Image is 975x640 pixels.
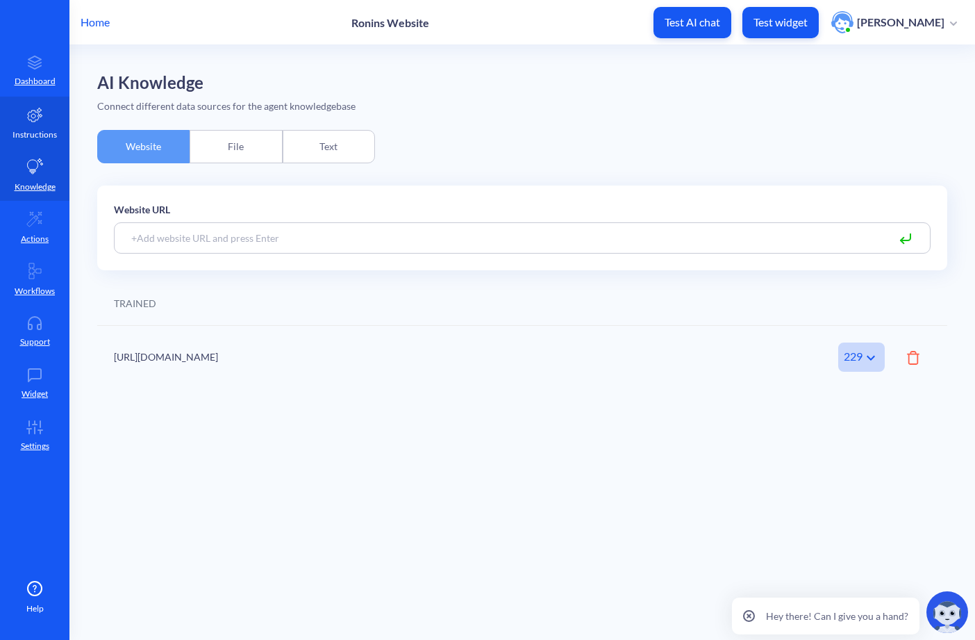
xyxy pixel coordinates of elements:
div: Connect different data sources for the agent knowledgebase [97,99,947,113]
div: Website [97,130,190,163]
img: copilot-icon.svg [926,591,968,633]
button: Test AI chat [653,7,731,38]
p: Widget [22,388,48,400]
p: Hey there! Can I give you a hand? [766,609,908,623]
div: Text [283,130,375,163]
p: Test widget [753,15,808,29]
p: Test AI chat [665,15,720,29]
div: File [190,130,282,163]
p: Dashboard [15,75,56,88]
p: [PERSON_NAME] [857,15,944,30]
div: [URL][DOMAIN_NAME] [114,350,777,364]
img: user photo [831,11,853,33]
div: 229 [838,343,885,372]
p: Support [20,336,50,348]
span: Help [26,602,44,615]
h2: AI Knowledge [97,73,947,93]
p: Knowledge [15,181,56,193]
p: Instructions [12,129,57,141]
p: Settings [21,440,49,452]
div: TRAINED [114,296,156,311]
p: Ronins Website [351,16,429,29]
p: Workflows [15,285,55,297]
p: Website URL [114,202,931,217]
button: user photo[PERSON_NAME] [824,10,964,35]
p: Actions [21,233,49,245]
input: +Add website URL and press Enter [114,222,931,254]
p: Home [81,14,110,31]
button: Test widget [742,7,819,38]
